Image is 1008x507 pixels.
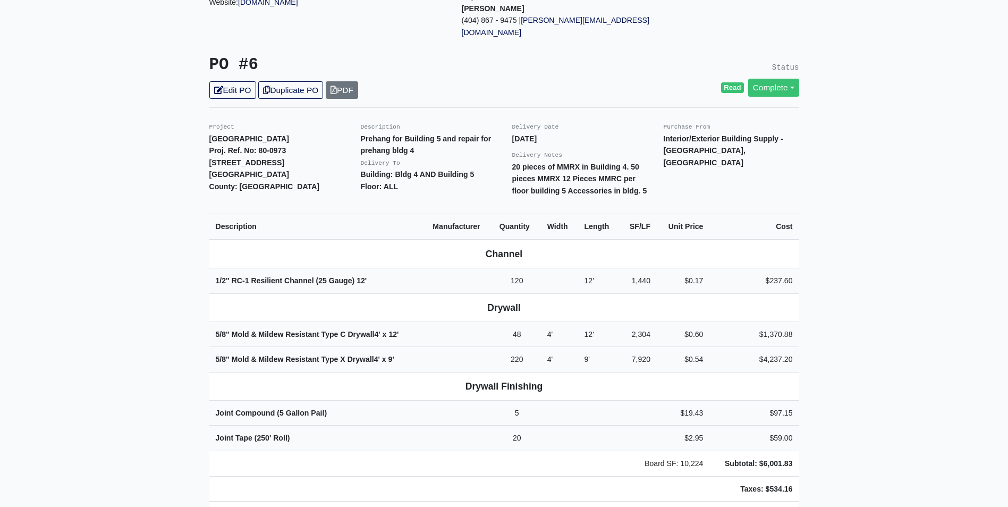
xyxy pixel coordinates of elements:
td: Taxes: $534.16 [709,476,799,502]
span: 12' [584,330,594,339]
td: $4,237.20 [709,347,799,373]
strong: [GEOGRAPHIC_DATA] [209,170,289,179]
strong: [PERSON_NAME] [462,4,524,13]
span: 4' [547,355,553,364]
span: 4' [374,355,380,364]
span: 9' [584,355,590,364]
td: 2,304 [620,322,657,347]
span: 9' [388,355,394,364]
th: Cost [709,214,799,240]
td: 120 [493,268,541,294]
small: Delivery Notes [512,152,563,158]
small: Project [209,124,234,130]
small: Status [772,63,799,72]
small: Delivery Date [512,124,559,130]
td: 20 [493,426,541,451]
strong: [STREET_ADDRESS] [209,158,285,167]
td: $0.60 [657,322,709,347]
span: Board SF: 10,224 [645,459,703,468]
a: Complete [748,79,799,96]
td: 5 [493,400,541,426]
small: Description [361,124,400,130]
strong: [GEOGRAPHIC_DATA] [209,134,289,143]
th: Width [541,214,578,240]
b: Drywall Finishing [465,381,543,392]
th: Length [578,214,620,240]
span: 12' [388,330,399,339]
b: Channel [486,249,522,259]
th: Unit Price [657,214,709,240]
td: $2.95 [657,426,709,451]
a: [PERSON_NAME][EMAIL_ADDRESS][DOMAIN_NAME] [462,16,649,37]
span: 4' [375,330,380,339]
strong: Building: Bldg 4 AND Building 5 [361,170,475,179]
td: $59.00 [709,426,799,451]
td: $97.15 [709,400,799,426]
td: Subtotal: $6,001.83 [709,451,799,476]
span: x [383,330,387,339]
strong: Floor: ALL [361,182,399,191]
td: $0.54 [657,347,709,373]
h3: PO #6 [209,55,496,75]
th: Quantity [493,214,541,240]
strong: Prehang for Building 5 and repair for prehang bldg 4 [361,134,492,155]
td: 1,440 [620,268,657,294]
a: Duplicate PO [258,81,323,99]
strong: Joint Compound (5 Gallon Pail) [216,409,327,417]
td: $237.60 [709,268,799,294]
small: Delivery To [361,160,400,166]
th: SF/LF [620,214,657,240]
strong: 1/2" RC-1 Resilient Channel (25 Gauge) [216,276,367,285]
th: Description [209,214,427,240]
b: Drywall [487,302,521,313]
strong: Proj. Ref. No: 80-0973 [209,146,286,155]
td: $0.17 [657,268,709,294]
strong: County: [GEOGRAPHIC_DATA] [209,182,320,191]
th: Manufacturer [426,214,493,240]
small: Purchase From [664,124,710,130]
strong: Joint Tape (250' Roll) [216,434,290,442]
a: Edit PO [209,81,256,99]
strong: [DATE] [512,134,537,143]
span: 12' [584,276,594,285]
td: 220 [493,347,541,373]
td: 48 [493,322,541,347]
p: Interior/Exterior Building Supply - [GEOGRAPHIC_DATA], [GEOGRAPHIC_DATA] [664,133,799,169]
strong: 5/8" Mold & Mildew Resistant Type X Drywall [216,355,394,364]
td: $1,370.88 [709,322,799,347]
span: 12' [357,276,367,285]
a: PDF [326,81,358,99]
p: (404) 867 - 9475 | [462,14,698,38]
span: 4' [547,330,553,339]
strong: 5/8" Mold & Mildew Resistant Type C Drywall [216,330,399,339]
strong: 20 pieces of MMRX in Building 4. 50 pieces MMRX 12 Pieces MMRC per floor building 5 Accessories i... [512,163,647,195]
span: x [382,355,386,364]
span: Read [721,82,744,93]
td: $19.43 [657,400,709,426]
td: 7,920 [620,347,657,373]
